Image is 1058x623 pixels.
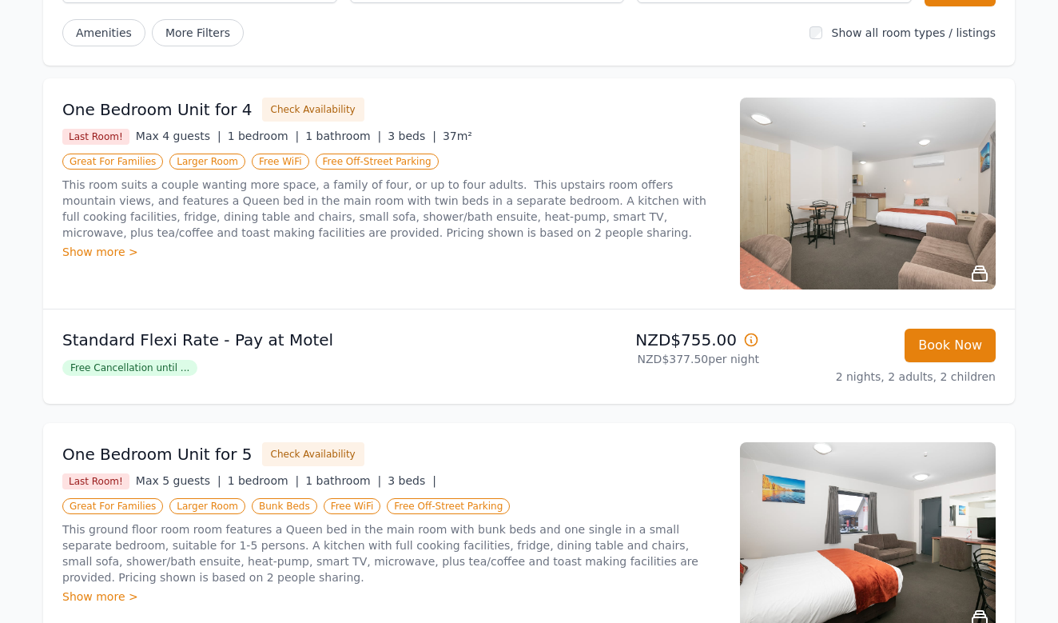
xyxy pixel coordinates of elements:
[62,244,721,260] div: Show more >
[62,177,721,241] p: This room suits a couple wanting more space, a family of four, or up to four adults. This upstair...
[772,369,996,385] p: 2 nights, 2 adults, 2 children
[169,498,245,514] span: Larger Room
[169,154,245,170] span: Larger Room
[305,130,381,142] span: 1 bathroom |
[62,98,253,121] h3: One Bedroom Unit for 4
[62,521,721,585] p: This ground floor room room features a Queen bed in the main room with bunk beds and one single i...
[252,498,317,514] span: Bunk Beds
[62,19,145,46] button: Amenities
[324,498,381,514] span: Free WiFi
[62,473,129,489] span: Last Room!
[62,329,523,351] p: Standard Flexi Rate - Pay at Motel
[262,442,364,466] button: Check Availability
[535,351,759,367] p: NZD$377.50 per night
[62,589,721,605] div: Show more >
[388,130,436,142] span: 3 beds |
[262,98,364,122] button: Check Availability
[136,130,221,142] span: Max 4 guests |
[136,474,221,487] span: Max 5 guests |
[535,329,759,351] p: NZD$755.00
[228,130,300,142] span: 1 bedroom |
[387,498,510,514] span: Free Off-Street Parking
[62,498,163,514] span: Great For Families
[62,154,163,170] span: Great For Families
[905,329,996,362] button: Book Now
[832,26,996,39] label: Show all room types / listings
[152,19,244,46] span: More Filters
[62,443,253,465] h3: One Bedroom Unit for 5
[252,154,309,170] span: Free WiFi
[62,360,197,376] span: Free Cancellation until ...
[228,474,300,487] span: 1 bedroom |
[305,474,381,487] span: 1 bathroom |
[388,474,436,487] span: 3 beds |
[316,154,439,170] span: Free Off-Street Parking
[443,130,472,142] span: 37m²
[62,129,129,145] span: Last Room!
